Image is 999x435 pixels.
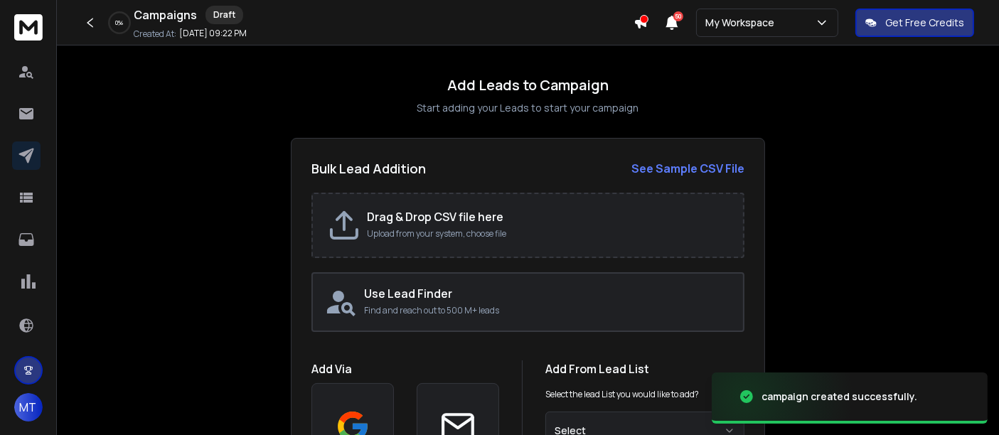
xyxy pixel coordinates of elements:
[545,360,744,377] h1: Add From Lead List
[631,161,744,176] strong: See Sample CSV File
[311,159,426,178] h2: Bulk Lead Addition
[631,160,744,177] a: See Sample CSV File
[364,305,732,316] p: Find and reach out to 500 M+ leads
[367,228,729,240] p: Upload from your system, choose file
[367,208,729,225] h2: Drag & Drop CSV file here
[855,9,974,37] button: Get Free Credits
[134,28,176,40] p: Created At:
[179,28,247,39] p: [DATE] 09:22 PM
[14,393,43,421] button: MT
[311,360,499,377] h1: Add Via
[762,390,917,404] div: campaign created successfully.
[447,75,609,95] h1: Add Leads to Campaign
[417,101,639,115] p: Start adding your Leads to start your campaign
[545,389,699,400] p: Select the lead List you would like to add?
[364,285,732,302] h2: Use Lead Finder
[134,6,197,23] h1: Campaigns
[205,6,243,24] div: Draft
[705,16,780,30] p: My Workspace
[116,18,124,27] p: 0 %
[885,16,964,30] p: Get Free Credits
[673,11,683,21] span: 50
